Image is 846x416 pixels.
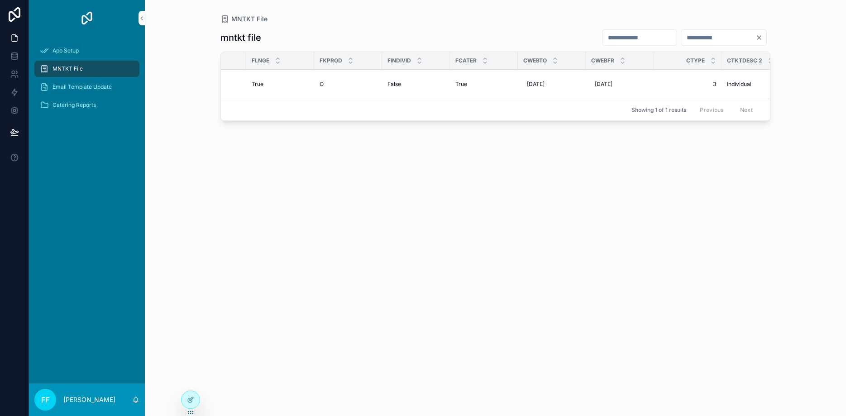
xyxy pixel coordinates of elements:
span: App Setup [53,47,79,54]
span: Cwebto [523,57,547,64]
span: Cwebfr [591,57,614,64]
span: True [252,81,263,88]
span: Showing 1 of 1 results [631,106,686,114]
span: O [320,81,324,88]
a: Email Template Update [34,79,139,95]
span: Catering Reports [53,101,96,109]
span: True [455,81,467,88]
a: MNTKT File [34,61,139,77]
span: Ctktdesc 2 [727,57,762,64]
span: Fcater [455,57,477,64]
img: App logo [80,11,94,25]
span: Ctype [686,57,705,64]
span: MNTKT File [231,14,268,24]
span: Individual [727,81,751,88]
span: 3 [659,81,716,88]
p: [PERSON_NAME] [63,395,115,404]
button: Clear [755,34,766,41]
span: False [387,81,401,88]
span: [DATE] [595,81,612,88]
a: Catering Reports [34,97,139,113]
a: MNTKT File [220,14,268,24]
span: Findivid [387,57,411,64]
h1: mntkt file [220,31,261,44]
span: Fkprod [320,57,342,64]
span: Email Template Update [53,83,112,91]
span: [DATE] [527,81,545,88]
a: App Setup [34,43,139,59]
span: MNTKT File [53,65,83,72]
span: FF [41,394,49,405]
span: Flnge [252,57,269,64]
div: scrollable content [29,36,145,125]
